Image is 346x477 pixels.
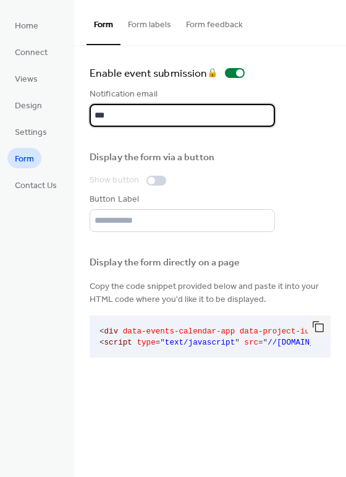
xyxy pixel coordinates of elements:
a: Contact Us [7,174,64,195]
a: Home [7,15,46,35]
span: < [99,338,104,347]
span: < [99,327,104,336]
div: Button Label [90,193,272,206]
span: text/javascript [165,338,235,347]
div: Show button [90,174,139,187]
span: Home [15,20,38,33]
span: Copy the code snippet provided below and paste it into your HTML code where you'd like it to be d... [90,280,331,306]
span: data-events-calendar-app [123,327,235,336]
div: Display the form directly on a page [90,257,328,270]
span: Connect [15,46,48,59]
a: Design [7,95,49,115]
a: Form [7,148,41,168]
a: Settings [7,121,54,142]
span: Views [15,73,38,86]
span: = [258,338,263,347]
span: data-project-id [240,327,310,336]
span: " [235,338,240,347]
span: Form [15,153,34,166]
div: Notification email [90,88,272,101]
span: type [137,338,155,347]
span: div [104,327,119,336]
span: Settings [15,126,47,139]
a: Connect [7,41,55,62]
span: " [160,338,165,347]
span: src [244,338,258,347]
div: Display the form via a button [90,152,272,165]
span: Design [15,100,42,113]
span: script [104,338,132,347]
a: Views [7,68,45,88]
span: Contact Us [15,179,57,192]
span: = [156,338,161,347]
span: " [263,338,268,347]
